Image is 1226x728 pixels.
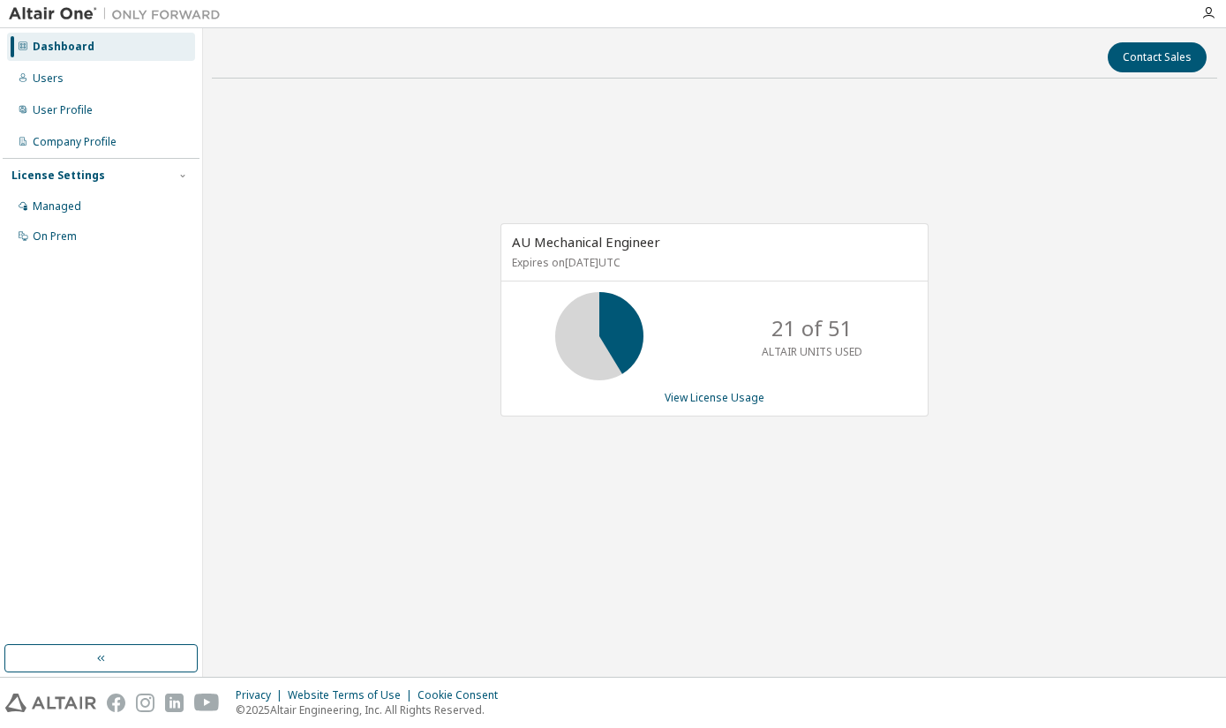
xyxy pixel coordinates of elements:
div: Managed [33,199,81,214]
div: On Prem [33,229,77,244]
img: altair_logo.svg [5,694,96,712]
div: License Settings [11,169,105,183]
img: facebook.svg [107,694,125,712]
a: View License Usage [665,390,764,405]
p: Expires on [DATE] UTC [512,255,913,270]
div: Dashboard [33,40,94,54]
div: Website Terms of Use [288,688,417,702]
span: AU Mechanical Engineer [512,233,660,251]
div: User Profile [33,103,93,117]
p: ALTAIR UNITS USED [762,344,862,359]
img: youtube.svg [194,694,220,712]
p: 21 of 51 [771,313,853,343]
img: instagram.svg [136,694,154,712]
button: Contact Sales [1108,42,1207,72]
div: Privacy [236,688,288,702]
div: Cookie Consent [417,688,508,702]
img: Altair One [9,5,229,23]
p: © 2025 Altair Engineering, Inc. All Rights Reserved. [236,702,508,717]
div: Users [33,71,64,86]
div: Company Profile [33,135,117,149]
img: linkedin.svg [165,694,184,712]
